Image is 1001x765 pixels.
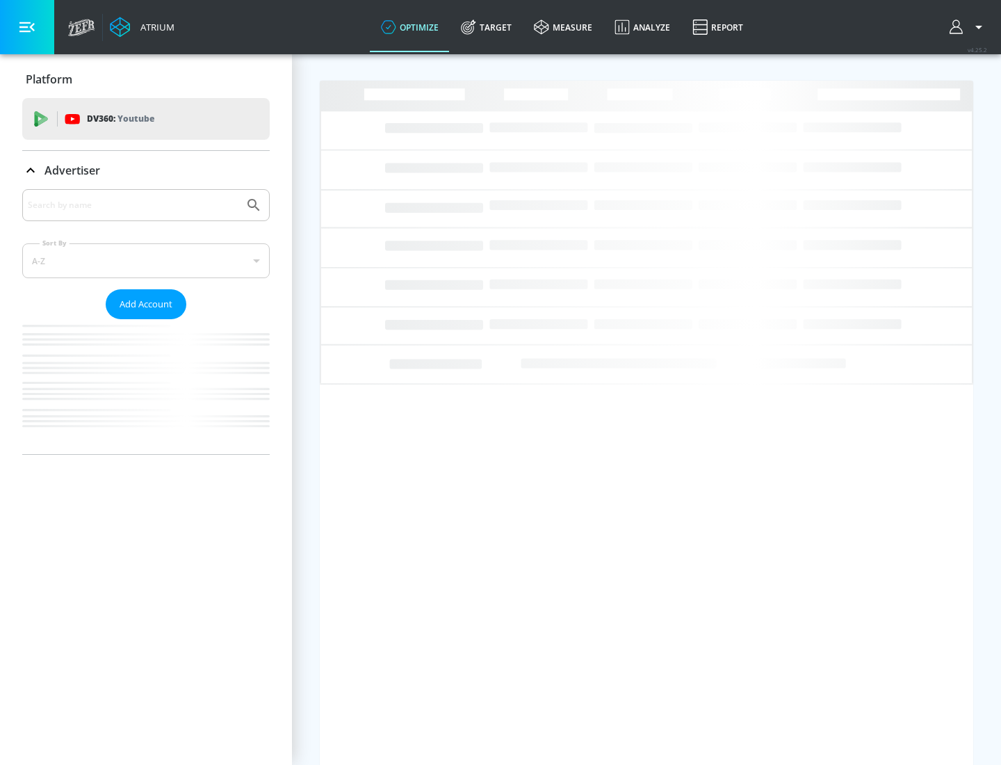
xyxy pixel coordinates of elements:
button: Add Account [106,289,186,319]
span: v 4.25.2 [968,46,987,54]
span: Add Account [120,296,172,312]
a: Report [681,2,754,52]
p: Advertiser [44,163,100,178]
p: Platform [26,72,72,87]
a: Atrium [110,17,174,38]
div: DV360: Youtube [22,98,270,140]
a: Analyze [603,2,681,52]
p: DV360: [87,111,154,127]
nav: list of Advertiser [22,319,270,454]
div: Atrium [135,21,174,33]
div: Platform [22,60,270,99]
div: Advertiser [22,189,270,454]
input: Search by name [28,196,238,214]
div: A-Z [22,243,270,278]
a: Target [450,2,523,52]
p: Youtube [117,111,154,126]
label: Sort By [40,239,70,248]
div: Advertiser [22,151,270,190]
a: measure [523,2,603,52]
a: optimize [370,2,450,52]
